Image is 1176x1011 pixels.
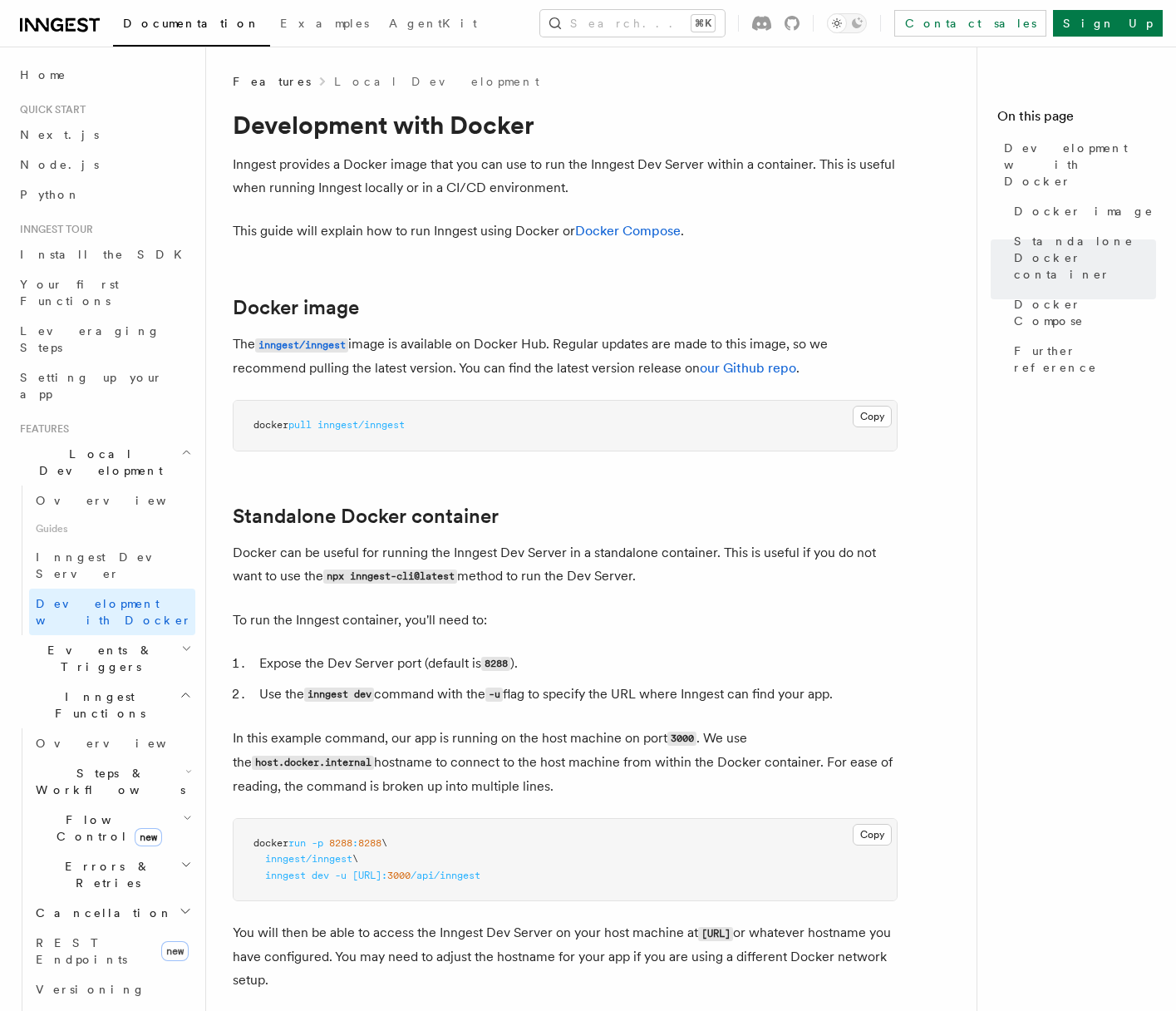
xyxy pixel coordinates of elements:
span: Further reference [1014,343,1156,376]
span: : [352,837,358,849]
a: Docker image [1007,196,1156,226]
a: Docker Compose [1007,289,1156,336]
span: docker [253,837,288,849]
span: -p [312,837,323,849]
a: Further reference [1007,336,1156,382]
a: Development with Docker [997,133,1156,196]
span: Docker Compose [1014,296,1156,329]
a: Setting up your app [13,362,195,409]
span: dev [312,870,329,881]
code: 3000 [667,732,696,746]
span: Inngest Functions [13,688,180,722]
p: You will then be able to access the Inngest Dev Server on your host machine at or whatever hostna... [233,921,898,992]
span: Docker image [1014,203,1154,219]
span: inngest/inngest [265,853,352,865]
span: Leveraging Steps [20,324,160,354]
span: pull [288,419,312,431]
p: The image is available on Docker Hub. Regular updates are made to this image, so we recommend pul... [233,333,898,380]
span: Versioning [36,983,145,996]
h4: On this page [997,106,1156,133]
span: Guides [29,515,195,542]
code: host.docker.internal [252,756,374,770]
button: Inngest Functions [13,682,195,728]
kbd: ⌘K [691,15,715,32]
a: Documentation [113,5,270,47]
span: Features [13,422,69,436]
span: 8288 [358,837,381,849]
a: Sign Up [1053,10,1163,37]
span: Documentation [123,17,260,30]
button: Cancellation [29,898,195,928]
span: Inngest Dev Server [36,550,178,580]
span: Development with Docker [36,597,192,627]
a: Docker Compose [575,223,681,239]
a: Next.js [13,120,195,150]
span: 8288 [329,837,352,849]
code: -u [485,688,503,702]
span: [URL]: [352,870,387,881]
span: Setting up your app [20,371,163,401]
span: Errors & Retries [29,858,180,891]
button: Steps & Workflows [29,758,195,805]
a: Standalone Docker container [233,505,499,528]
span: Development with Docker [1004,140,1156,190]
span: run [288,837,306,849]
a: Node.js [13,150,195,180]
button: Errors & Retries [29,851,195,898]
span: Inngest tour [13,223,93,236]
a: Home [13,60,195,90]
span: Local Development [13,446,181,479]
a: Standalone Docker container [1007,226,1156,289]
p: In this example command, our app is running on the host machine on port . We use the hostname to ... [233,727,898,798]
span: Flow Control [29,811,183,845]
span: \ [352,853,358,865]
span: Home [20,67,66,83]
span: docker [253,419,288,431]
span: new [161,941,189,961]
li: Use the command with the flag to specify the URL where Inngest can find your app. [254,683,898,707]
span: \ [381,837,387,849]
a: Contact sales [894,10,1046,37]
span: Next.js [20,128,99,141]
p: This guide will explain how to run Inngest using Docker or . [233,219,898,243]
a: inngest/inngest [255,336,348,352]
button: Copy [853,406,892,427]
button: Search...⌘K [540,10,725,37]
li: Expose the Dev Server port (default is ). [254,652,898,676]
a: Your first Functions [13,269,195,316]
button: Copy [853,824,892,846]
span: Your first Functions [20,278,119,308]
span: 3000 [387,870,411,881]
span: Node.js [20,158,99,171]
a: Inngest Dev Server [29,542,195,589]
span: /api/inngest [411,870,480,881]
a: Development with Docker [29,589,195,635]
span: Overview [36,494,207,507]
span: inngest [265,870,306,881]
code: npx inngest-cli@latest [323,570,457,584]
button: Flow Controlnew [29,805,195,851]
span: -u [335,870,347,881]
a: Examples [270,5,379,45]
a: Overview [29,728,195,758]
button: Local Development [13,439,195,486]
span: REST Endpoints [36,936,127,966]
span: AgentKit [389,17,477,30]
a: Leveraging Steps [13,316,195,362]
a: Local Development [334,73,539,90]
p: Docker can be useful for running the Inngest Dev Server in a standalone container. This is useful... [233,541,898,589]
span: Install the SDK [20,248,192,261]
a: Install the SDK [13,239,195,269]
a: Overview [29,486,195,515]
div: Local Development [13,486,195,635]
code: inngest/inngest [255,338,348,353]
h1: Development with Docker [233,110,898,140]
a: Docker image [233,296,359,319]
span: Standalone Docker container [1014,233,1156,283]
button: Toggle dark mode [827,13,867,33]
span: inngest/inngest [317,419,405,431]
span: new [135,828,162,846]
a: Versioning [29,974,195,1004]
a: AgentKit [379,5,487,45]
span: Steps & Workflows [29,765,185,798]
